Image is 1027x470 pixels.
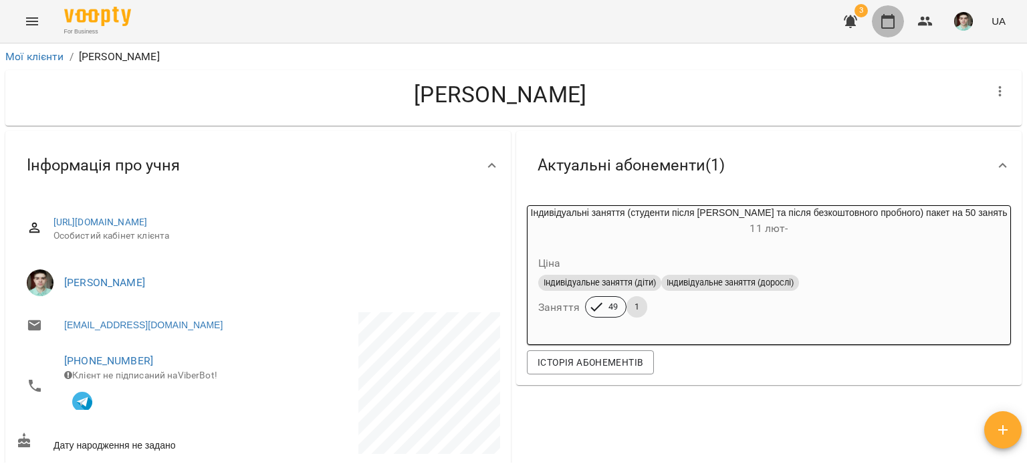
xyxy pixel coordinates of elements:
div: Інформація про учня [5,131,511,200]
button: Клієнт підписаний на VooptyBot [64,382,100,418]
button: Індивідуальні заняття (студенти після [PERSON_NAME] та після безкоштовного пробного) пакет на 50 ... [528,206,1010,334]
img: Voopty Logo [64,7,131,26]
h4: [PERSON_NAME] [16,81,984,108]
a: [PERSON_NAME] [64,276,145,289]
a: [EMAIL_ADDRESS][DOMAIN_NAME] [64,318,223,332]
span: UA [992,14,1006,28]
span: 3 [854,4,868,17]
span: Історія абонементів [538,354,643,370]
span: Актуальні абонементи ( 1 ) [538,155,725,176]
div: Індивідуальні заняття (студенти після [PERSON_NAME] та після безкоштовного пробного) пакет на 50 ... [528,206,1010,238]
span: For Business [64,27,131,36]
span: 1 [626,301,647,313]
img: 8482cb4e613eaef2b7d25a10e2b5d949.jpg [954,12,973,31]
span: 49 [600,301,626,313]
img: Андрушко Артем Олександрович [27,269,53,296]
h6: Ціна [538,254,561,273]
div: Дату народження не задано [13,430,258,455]
span: Інформація про учня [27,155,180,176]
p: [PERSON_NAME] [79,49,160,65]
button: Menu [16,5,48,37]
span: Особистий кабінет клієнта [53,229,489,243]
span: Індивідуальне заняття (дорослі) [661,277,799,289]
img: Telegram [72,392,92,412]
button: Історія абонементів [527,350,654,374]
span: 11 лют - [750,222,788,235]
a: [PHONE_NUMBER] [64,354,153,367]
span: Індивідуальне заняття (діти) [538,277,661,289]
nav: breadcrumb [5,49,1022,65]
button: UA [986,9,1011,33]
li: / [70,49,74,65]
h6: Заняття [538,298,580,317]
a: Мої клієнти [5,50,64,63]
a: [URL][DOMAIN_NAME] [53,217,148,227]
div: Актуальні абонементи(1) [516,131,1022,200]
span: Клієнт не підписаний на ViberBot! [64,370,217,380]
